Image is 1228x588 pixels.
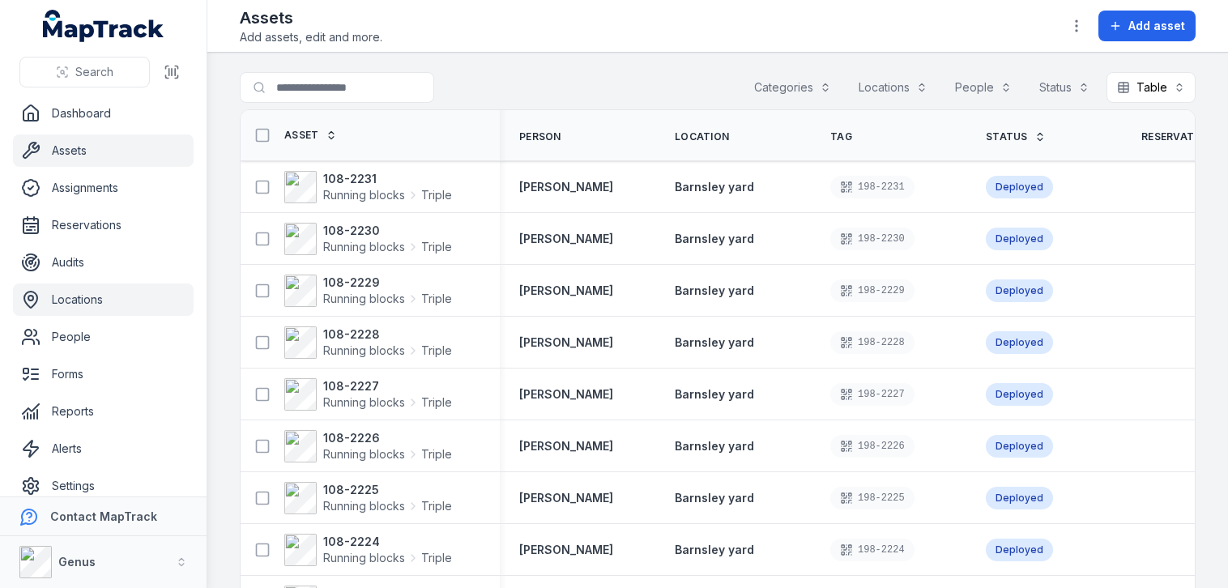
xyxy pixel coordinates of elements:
div: Deployed [986,228,1053,250]
button: Search [19,57,150,87]
h2: Assets [240,6,382,29]
a: Locations [13,283,194,316]
strong: 108-2227 [323,378,452,394]
div: Deployed [986,487,1053,509]
span: Barnsley yard [675,543,754,556]
button: Add asset [1098,11,1196,41]
a: 108-2227Running blocksTriple [284,378,452,411]
span: Barnsley yard [675,491,754,505]
strong: 108-2229 [323,275,452,291]
a: People [13,321,194,353]
a: 108-2228Running blocksTriple [284,326,452,359]
div: 198-2227 [830,383,915,406]
span: Barnsley yard [675,180,754,194]
strong: 108-2225 [323,482,452,498]
a: [PERSON_NAME] [519,490,613,506]
button: Table [1106,72,1196,103]
a: [PERSON_NAME] [519,334,613,351]
a: 108-2226Running blocksTriple [284,430,452,462]
div: 198-2224 [830,539,915,561]
span: Triple [421,239,452,255]
span: Reservation [1141,130,1213,143]
a: Assets [13,134,194,167]
div: Deployed [986,539,1053,561]
span: Triple [421,446,452,462]
span: Barnsley yard [675,283,754,297]
a: Alerts [13,432,194,465]
span: Triple [421,343,452,359]
span: Barnsley yard [675,439,754,453]
a: Reports [13,395,194,428]
span: Person [519,130,561,143]
a: Status [986,130,1046,143]
span: Running blocks [323,498,405,514]
span: Running blocks [323,550,405,566]
span: Barnsley yard [675,335,754,349]
span: Running blocks [323,394,405,411]
a: Barnsley yard [675,179,754,195]
span: Running blocks [323,446,405,462]
a: 108-2229Running blocksTriple [284,275,452,307]
span: Triple [421,498,452,514]
div: 198-2225 [830,487,915,509]
a: Dashboard [13,97,194,130]
a: [PERSON_NAME] [519,386,613,403]
a: [PERSON_NAME] [519,542,613,558]
span: Add asset [1128,18,1185,34]
span: Running blocks [323,343,405,359]
a: Barnsley yard [675,386,754,403]
a: Barnsley yard [675,283,754,299]
button: Status [1029,72,1100,103]
a: Barnsley yard [675,231,754,247]
span: Location [675,130,729,143]
div: Deployed [986,331,1053,354]
a: Barnsley yard [675,490,754,506]
span: Asset [284,129,319,142]
strong: 108-2231 [323,171,452,187]
span: Running blocks [323,187,405,203]
strong: 108-2224 [323,534,452,550]
a: 108-2230Running blocksTriple [284,223,452,255]
strong: 108-2226 [323,430,452,446]
span: Tag [830,130,852,143]
div: 198-2229 [830,279,915,302]
a: [PERSON_NAME] [519,438,613,454]
button: People [944,72,1022,103]
a: [PERSON_NAME] [519,283,613,299]
a: Barnsley yard [675,438,754,454]
a: Barnsley yard [675,334,754,351]
span: Triple [421,394,452,411]
span: Triple [421,291,452,307]
span: Barnsley yard [675,387,754,401]
span: Barnsley yard [675,232,754,245]
strong: [PERSON_NAME] [519,231,613,247]
div: Deployed [986,176,1053,198]
a: Audits [13,246,194,279]
span: Triple [421,550,452,566]
a: [PERSON_NAME] [519,179,613,195]
a: 108-2225Running blocksTriple [284,482,452,514]
div: Deployed [986,279,1053,302]
button: Locations [848,72,938,103]
div: 198-2231 [830,176,915,198]
a: Settings [13,470,194,502]
a: Barnsley yard [675,542,754,558]
div: 198-2226 [830,435,915,458]
a: Asset [284,129,337,142]
span: Running blocks [323,239,405,255]
strong: 108-2228 [323,326,452,343]
span: Triple [421,187,452,203]
a: MapTrack [43,10,164,42]
a: 108-2224Running blocksTriple [284,534,452,566]
button: Categories [744,72,842,103]
div: Deployed [986,435,1053,458]
a: 108-2231Running blocksTriple [284,171,452,203]
strong: 108-2230 [323,223,452,239]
